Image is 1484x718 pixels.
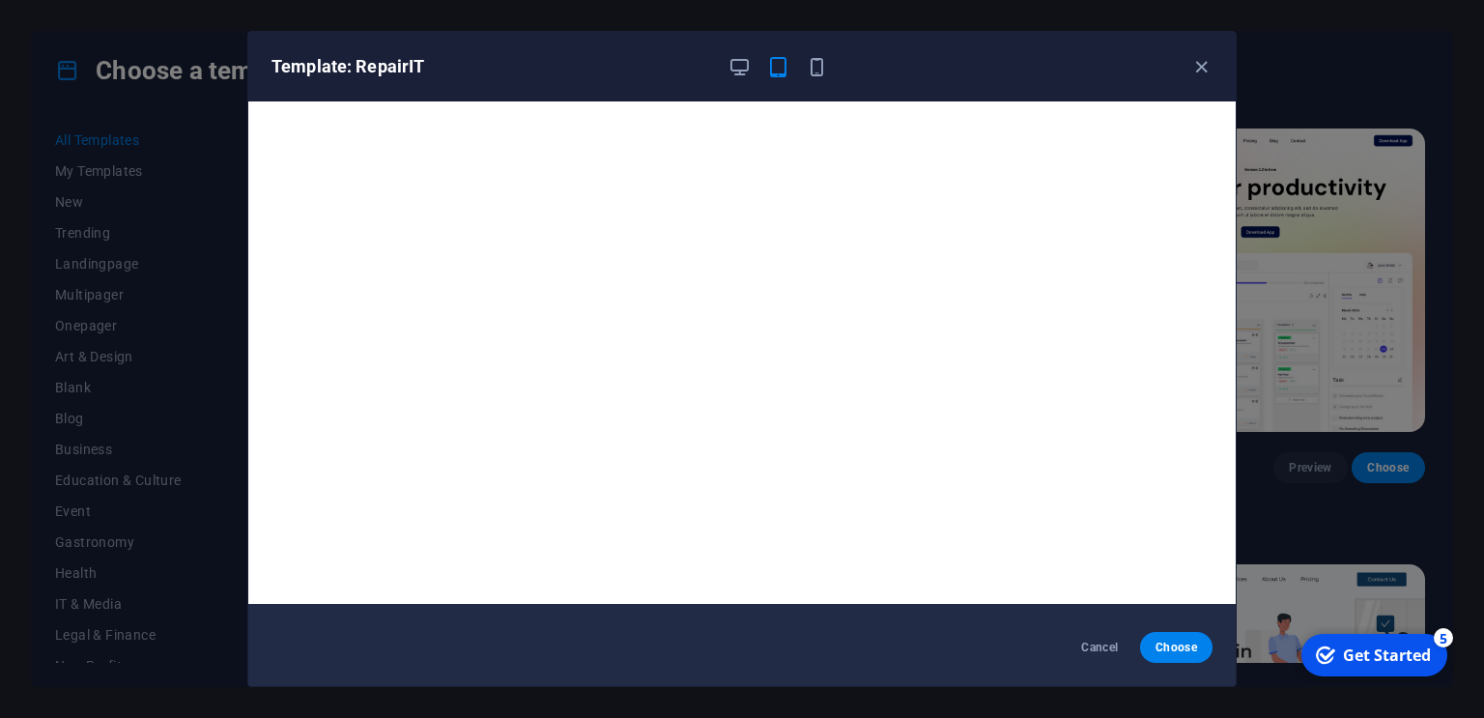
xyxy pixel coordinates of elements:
div: Get Started [52,18,140,40]
button: Cancel [1064,632,1136,663]
div: 5 [143,2,162,21]
button: Choose [1140,632,1213,663]
span: Cancel [1079,640,1121,655]
span: Choose [1156,640,1197,655]
div: Get Started 5 items remaining, 0% complete [11,8,157,50]
h6: Template: RepairIT [271,55,712,78]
